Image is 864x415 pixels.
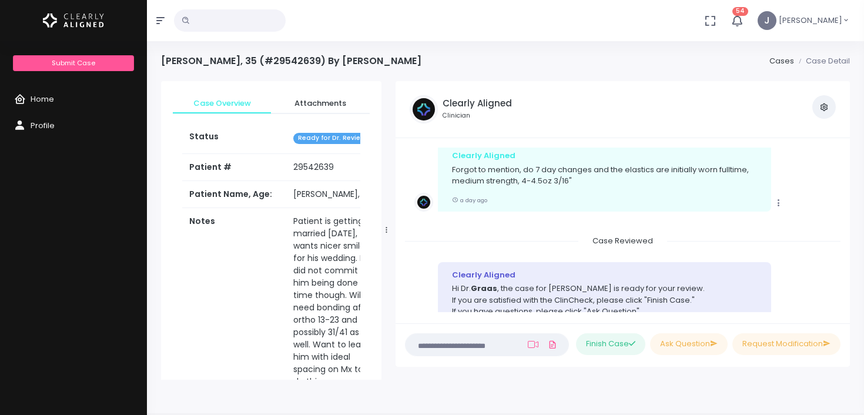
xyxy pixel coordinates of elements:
span: Ready for Dr. Review [293,133,370,144]
h4: [PERSON_NAME], 35 (#29542639) By [PERSON_NAME] [161,55,421,66]
small: Clinician [443,111,512,121]
td: 29542639 [286,154,382,181]
h5: Clearly Aligned [443,98,512,109]
span: Attachments [280,98,360,109]
span: [PERSON_NAME] [779,15,842,26]
span: Case Reviewed [578,232,667,250]
button: Finish Case [576,333,645,355]
div: scrollable content [161,81,381,380]
th: Status [182,123,286,153]
a: Add Files [545,334,560,355]
th: Patient Name, Age: [182,181,286,208]
div: scrollable content [405,148,840,313]
button: Ask Question [650,333,728,355]
span: J [758,11,776,30]
span: Home [31,93,54,105]
a: Cases [769,55,794,66]
a: Add Loom Video [525,340,541,349]
div: Clearly Aligned [452,269,757,281]
p: Hi Dr. , the case for [PERSON_NAME] is ready for your review. If you are satisfied with the ClinC... [452,283,757,374]
button: Request Modification [732,333,840,355]
img: Logo Horizontal [43,8,104,33]
th: Patient # [182,153,286,181]
p: Forgot to mention, do 7 day changes and the elastics are initially worn fulltime, medium strength... [452,164,757,187]
small: a day ago [452,196,487,204]
span: Case Overview [182,98,262,109]
div: Clearly Aligned [452,150,757,162]
a: Submit Case [13,55,133,71]
span: 54 [732,7,748,16]
li: Case Detail [794,55,850,67]
span: Profile [31,120,55,131]
b: Graas [471,283,497,294]
td: [PERSON_NAME], 35 [286,181,382,208]
span: Submit Case [52,58,95,68]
